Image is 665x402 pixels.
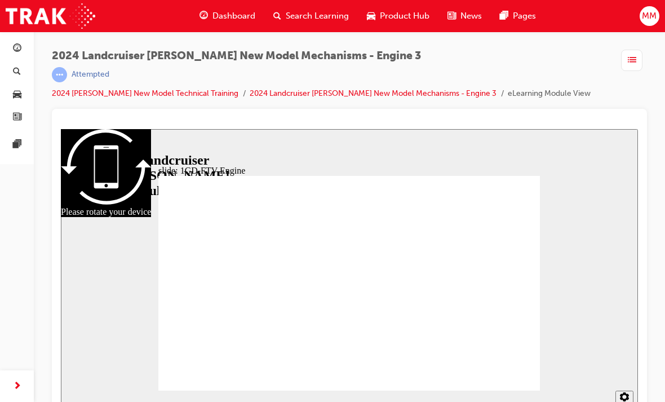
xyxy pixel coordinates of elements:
span: guage-icon [200,9,208,23]
span: next-icon [13,379,21,394]
span: list-icon [628,54,636,68]
span: 2024 Landcruiser [PERSON_NAME] New Model Mechanisms - Engine 3 [52,50,591,63]
span: News [460,10,482,23]
img: Trak [6,3,95,29]
span: car-icon [367,9,375,23]
span: guage-icon [13,44,21,54]
span: pages-icon [500,9,508,23]
span: learningRecordVerb_ATTEMPT-icon [52,67,67,82]
a: search-iconSearch Learning [264,5,358,28]
span: Pages [513,10,536,23]
li: eLearning Module View [508,87,591,100]
span: search-icon [13,67,21,77]
span: MM [642,10,657,23]
div: Attempted [72,69,109,80]
a: car-iconProduct Hub [358,5,438,28]
span: car-icon [13,90,21,100]
span: pages-icon [13,140,21,150]
a: 2024 Landcruiser [PERSON_NAME] New Model Mechanisms - Engine 3 [250,89,496,98]
a: pages-iconPages [491,5,545,28]
span: Product Hub [380,10,429,23]
a: guage-iconDashboard [190,5,264,28]
span: Search Learning [286,10,349,23]
span: news-icon [447,9,456,23]
span: Dashboard [212,10,255,23]
button: Settings [555,262,573,276]
div: misc controls [549,251,571,288]
button: closed captions [555,276,574,290]
a: news-iconNews [438,5,491,28]
a: 2024 [PERSON_NAME] New Model Technical Training [52,89,238,98]
button: MM [640,6,659,26]
span: news-icon [13,113,21,123]
span: search-icon [273,9,281,23]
